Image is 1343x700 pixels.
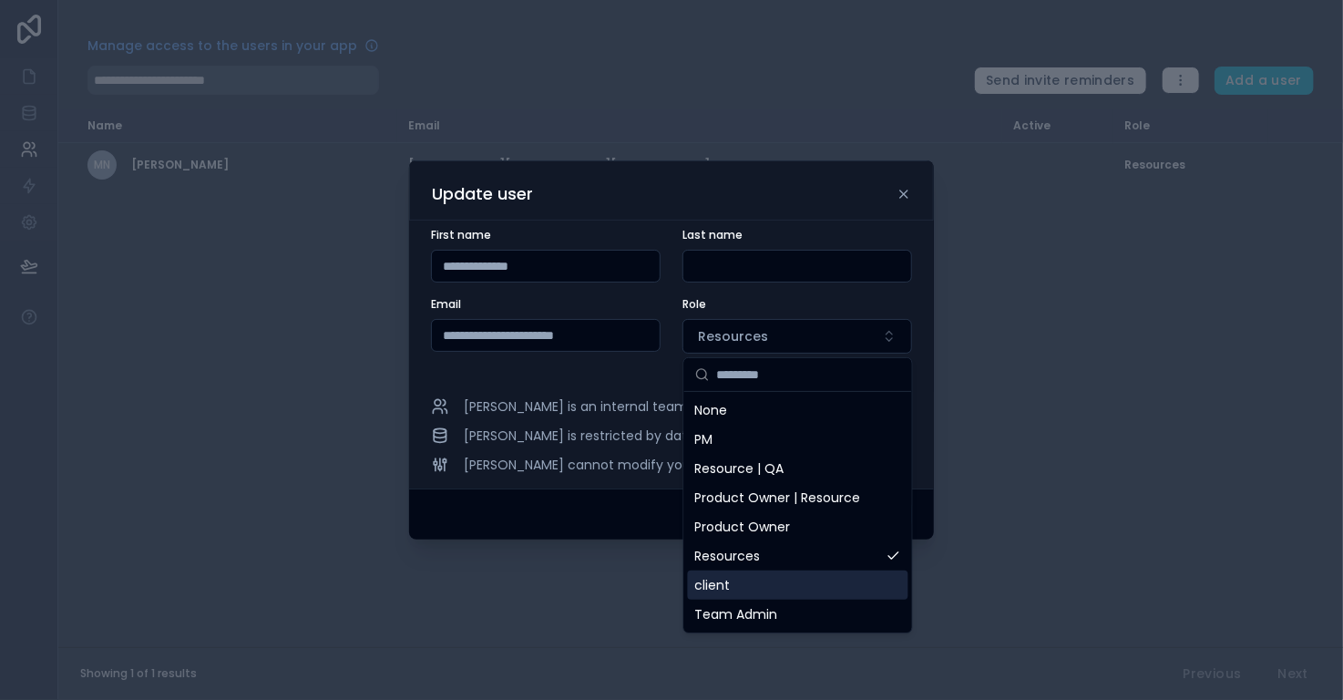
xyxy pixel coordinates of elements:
span: Product Owner | Resource [695,489,861,507]
div: None [688,396,908,425]
span: Resources [698,327,768,345]
span: client [695,576,731,594]
h3: Update user [432,183,533,205]
button: Select Button [682,319,912,354]
div: Suggestions [684,392,912,633]
span: PM [695,430,713,448]
span: First name [431,227,491,242]
span: Role [682,296,706,312]
span: Resources [695,547,761,565]
span: [PERSON_NAME] cannot modify your app [464,456,723,474]
span: Last name [682,227,743,242]
span: Product Owner [695,518,791,536]
span: Email [431,296,461,312]
span: Resource | QA [695,459,784,478]
span: Team Admin [695,605,778,623]
span: [PERSON_NAME] is restricted by data permissions [464,427,774,445]
span: [PERSON_NAME] is an internal team member [464,397,748,416]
